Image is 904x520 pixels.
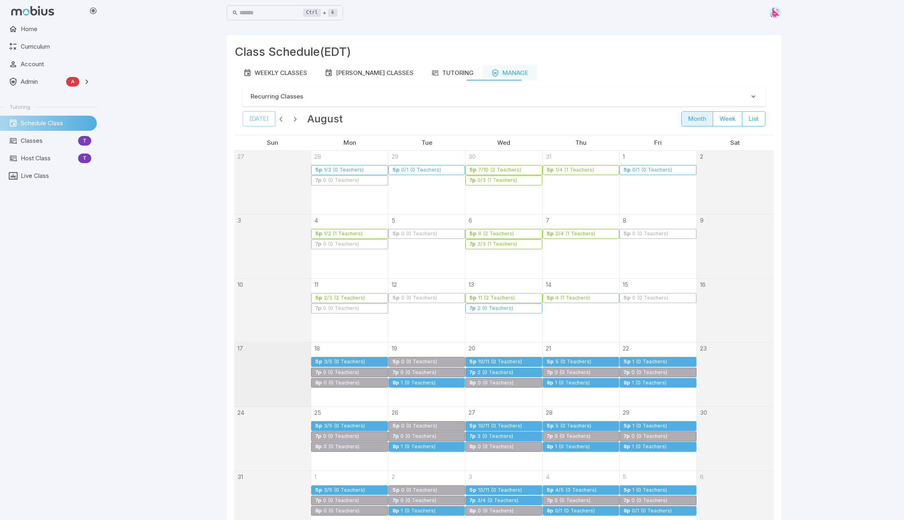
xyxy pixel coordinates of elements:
a: July 30, 2025 [465,151,476,161]
div: 7/10 (2 Teachers) [478,167,522,173]
button: Next month [290,113,301,124]
div: 0/1 (0 Teachers) [632,167,673,173]
a: Sunday [264,135,281,150]
div: 7p [623,370,630,376]
div: 3 (0 Teachers) [477,433,514,439]
div: 7p [315,498,322,504]
div: 11 (2 Teachers) [478,295,515,301]
td: August 29, 2025 [620,407,696,471]
div: 5p [546,423,554,429]
div: 7p [392,433,399,439]
div: 5p [623,487,631,493]
a: August 24, 2025 [234,407,244,417]
div: 1 (0 Teachers) [400,380,436,386]
div: 1/4 (1 Teachers) [555,167,594,173]
div: 8p [392,444,399,450]
span: T [78,154,91,162]
div: 0 (0 Teachers) [400,433,437,439]
a: Wednesday [494,135,514,150]
div: 8p [546,508,553,514]
div: 0 (0 Teachers) [631,433,668,439]
a: September 3, 2025 [465,471,472,481]
div: 0 (0 Teachers) [400,370,437,376]
div: 5p [546,167,554,173]
a: August 26, 2025 [388,407,398,417]
a: August 7, 2025 [543,215,549,225]
div: 8p [623,444,630,450]
a: August 15, 2025 [620,279,628,289]
div: 0 (0 Teachers) [554,433,591,439]
div: 0 (0 Teachers) [554,498,591,504]
td: August 20, 2025 [465,343,542,407]
div: 5p [315,167,322,173]
td: August 13, 2025 [465,278,542,343]
span: Tutoring [10,103,30,110]
button: month [681,111,713,126]
div: 7p [469,370,476,376]
div: 0 (0 Teachers) [632,231,669,237]
kbd: k [328,9,337,17]
div: 7p [469,433,476,439]
div: 1 (0 Teachers) [632,487,667,493]
a: August 11, 2025 [311,279,318,289]
a: August 6, 2025 [465,215,472,225]
span: Host Class [21,154,75,163]
a: August 1, 2025 [620,151,625,161]
a: August 23, 2025 [697,343,707,353]
div: 0 (0 Teachers) [477,444,514,450]
a: August 27, 2025 [465,407,475,417]
div: Tutoring [431,69,474,77]
div: 8p [315,444,322,450]
div: 1 (0 Teachers) [632,423,667,429]
td: August 8, 2025 [620,215,696,279]
div: 10/11 (0 Teachers) [478,487,522,493]
a: August 5, 2025 [388,215,395,225]
div: 1 (0 Teachers) [555,380,590,386]
span: Home [21,25,91,33]
a: Friday [651,135,665,150]
div: 7p [546,370,553,376]
div: 7p [623,498,630,504]
div: 1/2 (1 Teachers) [324,231,363,237]
div: 0 (0 Teachers) [477,380,514,386]
td: July 28, 2025 [311,151,388,215]
a: August 2, 2025 [697,151,703,161]
td: August 16, 2025 [696,278,773,343]
h2: August [307,111,343,127]
div: 9 (2 Teachers) [478,231,514,237]
a: August 19, 2025 [388,343,397,353]
div: 5 (0 Teachers) [555,423,592,429]
td: August 23, 2025 [696,343,773,407]
div: 0 (0 Teachers) [323,498,359,504]
a: Saturday [727,135,743,150]
a: August 3, 2025 [234,215,241,225]
div: 8p [623,508,630,514]
a: Monday [340,135,359,150]
div: 5p [623,359,631,365]
div: 0 (0 Teachers) [401,423,437,429]
a: August 17, 2025 [234,343,243,353]
a: September 2, 2025 [388,471,395,481]
td: July 29, 2025 [388,151,465,215]
div: 8p [315,380,322,386]
td: July 30, 2025 [465,151,542,215]
td: August 28, 2025 [542,407,619,471]
a: July 29, 2025 [388,151,398,161]
div: 5p [392,231,400,237]
a: August 28, 2025 [543,407,553,417]
div: 7p [315,241,322,247]
div: 5p [546,295,554,301]
a: September 1, 2025 [311,471,316,481]
div: 7p [392,498,399,504]
a: August 31, 2025 [234,471,243,481]
div: 3/5 (0 Teachers) [324,423,365,429]
div: 0/1 (0 Teachers) [555,508,595,514]
div: 7p [315,433,322,439]
td: August 25, 2025 [311,407,388,471]
div: 5p [546,487,554,493]
div: 2/3 (1 Teachers) [477,241,518,247]
button: [DATE] [243,111,275,126]
div: 4/5 (0 Teachers) [555,487,597,493]
td: August 10, 2025 [234,278,311,343]
a: August 20, 2025 [465,343,475,353]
